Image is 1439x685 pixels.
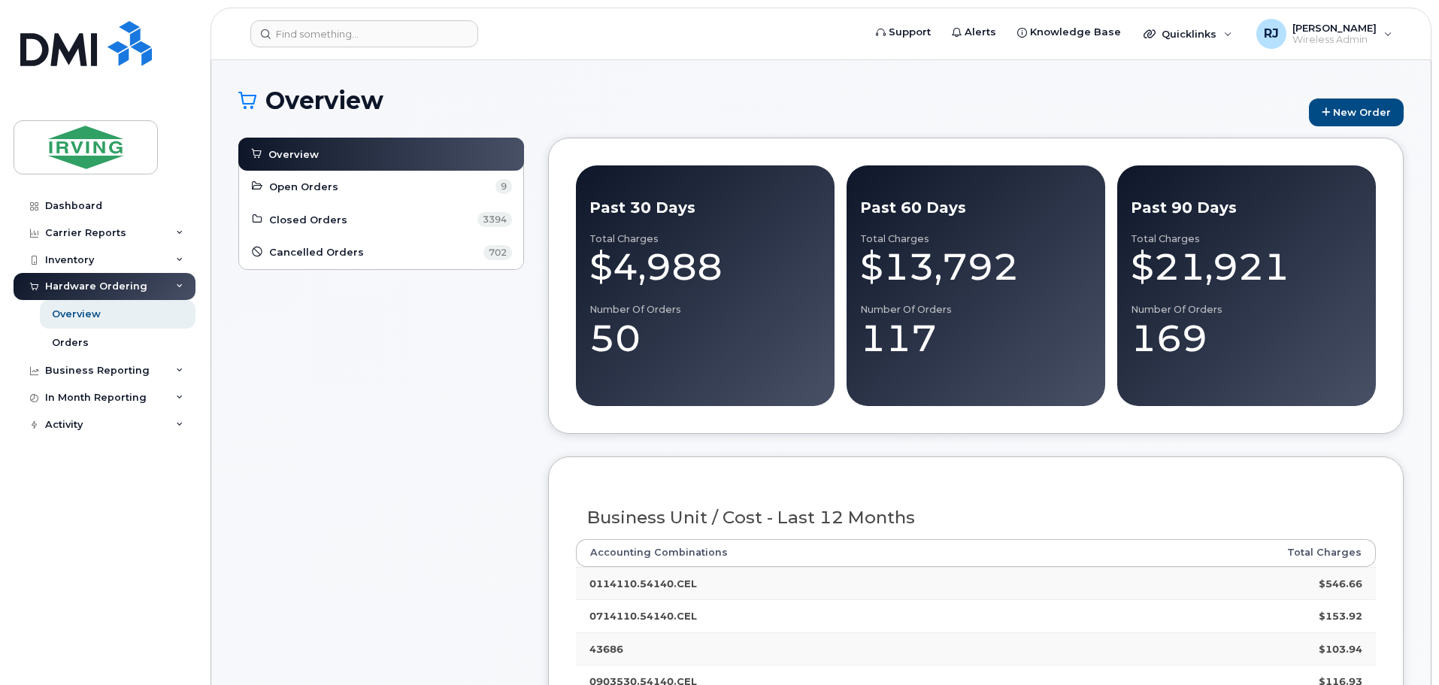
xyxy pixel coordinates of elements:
div: $4,988 [589,244,821,289]
span: Closed Orders [269,213,347,227]
a: Cancelled Orders 702 [250,244,512,262]
a: Overview [250,145,513,163]
div: $13,792 [860,244,1092,289]
h3: Business Unit / Cost - Last 12 Months [587,508,1365,527]
strong: 43686 [589,643,623,655]
strong: 0114110.54140.CEL [589,577,697,590]
th: Accounting Combinations [576,539,1098,566]
span: Open Orders [269,180,338,194]
th: Total Charges [1098,539,1376,566]
div: Number of Orders [860,304,1092,316]
strong: $153.92 [1319,610,1362,622]
div: Number of Orders [1131,304,1362,316]
span: Overview [268,147,319,162]
div: Total Charges [1131,233,1362,245]
strong: 0714110.54140.CEL [589,610,697,622]
span: 3394 [477,212,512,227]
span: 9 [495,179,512,194]
div: Total Charges [589,233,821,245]
span: Cancelled Orders [269,245,364,259]
div: 117 [860,316,1092,361]
div: Past 60 Days [860,197,1092,219]
span: 702 [483,245,512,260]
div: Total Charges [860,233,1092,245]
div: Past 30 Days [589,197,821,219]
strong: $103.94 [1319,643,1362,655]
div: 50 [589,316,821,361]
strong: $546.66 [1319,577,1362,590]
a: Open Orders 9 [250,177,512,195]
div: $21,921 [1131,244,1362,289]
a: New Order [1309,99,1404,126]
div: Number of Orders [589,304,821,316]
div: 169 [1131,316,1362,361]
a: Closed Orders 3394 [250,211,512,229]
div: Past 90 Days [1131,197,1362,219]
h1: Overview [238,87,1301,114]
